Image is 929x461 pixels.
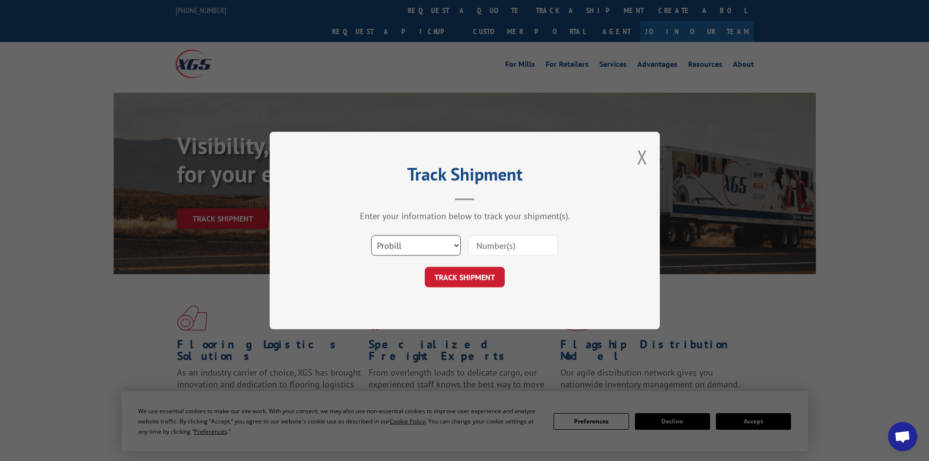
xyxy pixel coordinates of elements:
div: Open chat [888,422,917,451]
button: Close modal [637,144,648,170]
input: Number(s) [468,235,558,256]
div: Enter your information below to track your shipment(s). [318,210,611,221]
button: TRACK SHIPMENT [425,267,505,287]
h2: Track Shipment [318,167,611,186]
